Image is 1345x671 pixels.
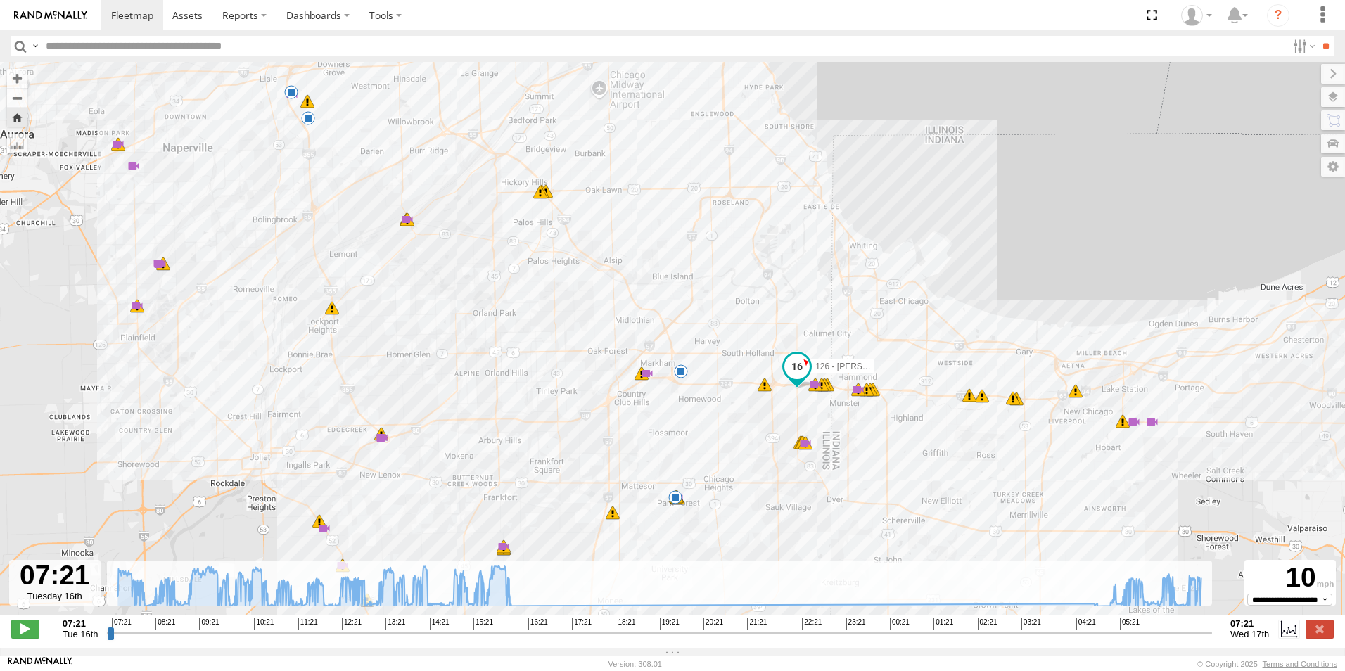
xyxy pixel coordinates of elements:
[473,618,493,630] span: 15:21
[635,366,649,381] div: 8
[660,618,680,630] span: 19:21
[747,618,767,630] span: 21:21
[342,618,362,630] span: 12:21
[846,618,866,630] span: 23:21
[978,618,997,630] span: 02:21
[11,620,39,638] label: Play/Stop
[703,618,723,630] span: 20:21
[430,618,450,630] span: 14:21
[1116,414,1130,428] div: 8
[7,69,27,88] button: Zoom in
[1263,660,1337,668] a: Terms and Conditions
[7,134,27,153] label: Measure
[528,618,548,630] span: 16:21
[815,362,906,371] span: 126 - [PERSON_NAME]
[1321,157,1345,177] label: Map Settings
[933,618,953,630] span: 01:21
[30,36,41,56] label: Search Query
[14,11,87,20] img: rand-logo.svg
[1247,562,1334,594] div: 10
[1021,618,1041,630] span: 03:21
[1267,4,1289,27] i: ?
[572,618,592,630] span: 17:21
[1287,36,1318,56] label: Search Filter Options
[63,629,98,639] span: Tue 16th Sep 2025
[802,618,822,630] span: 22:21
[1306,620,1334,638] label: Close
[199,618,219,630] span: 09:21
[63,618,98,629] strong: 07:21
[385,618,405,630] span: 13:21
[298,618,318,630] span: 11:21
[1076,618,1096,630] span: 04:21
[254,618,274,630] span: 10:21
[300,94,314,108] div: 5
[7,88,27,108] button: Zoom out
[1120,618,1140,630] span: 05:21
[890,618,910,630] span: 00:21
[312,514,326,528] div: 5
[1230,629,1269,639] span: Wed 17th Sep 2025
[155,618,175,630] span: 08:21
[112,618,132,630] span: 07:21
[1230,618,1269,629] strong: 07:21
[1176,5,1217,26] div: Ed Pruneda
[8,657,72,671] a: Visit our Website
[7,108,27,127] button: Zoom Home
[616,618,635,630] span: 18:21
[374,427,388,441] div: 7
[1197,660,1337,668] div: © Copyright 2025 -
[608,660,662,668] div: Version: 308.01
